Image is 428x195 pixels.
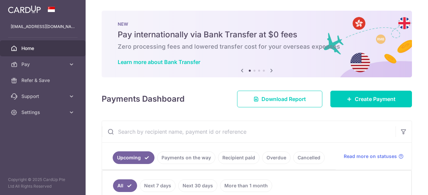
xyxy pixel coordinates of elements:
[178,179,217,192] a: Next 30 days
[118,43,396,51] h6: Zero processing fees and lowered transfer cost for your overseas expenses
[330,91,412,107] a: Create Payment
[102,93,185,105] h4: Payments Dashboard
[344,153,404,160] a: Read more on statuses
[21,45,66,52] span: Home
[8,5,41,13] img: CardUp
[355,95,396,103] span: Create Payment
[157,151,215,164] a: Payments on the way
[113,179,137,192] a: All
[261,95,306,103] span: Download Report
[118,21,396,27] p: NEW
[218,151,259,164] a: Recipient paid
[113,151,154,164] a: Upcoming
[21,77,66,84] span: Refer & Save
[237,91,322,107] a: Download Report
[11,23,75,30] p: [EMAIL_ADDRESS][DOMAIN_NAME]
[220,179,272,192] a: More than 1 month
[118,29,396,40] h5: Pay internationally via Bank Transfer at $0 fees
[102,11,412,77] img: Bank transfer banner
[21,109,66,116] span: Settings
[21,93,66,100] span: Support
[21,61,66,68] span: Pay
[262,151,291,164] a: Overdue
[293,151,325,164] a: Cancelled
[118,59,200,65] a: Learn more about Bank Transfer
[140,179,176,192] a: Next 7 days
[344,153,397,160] span: Read more on statuses
[102,121,396,142] input: Search by recipient name, payment id or reference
